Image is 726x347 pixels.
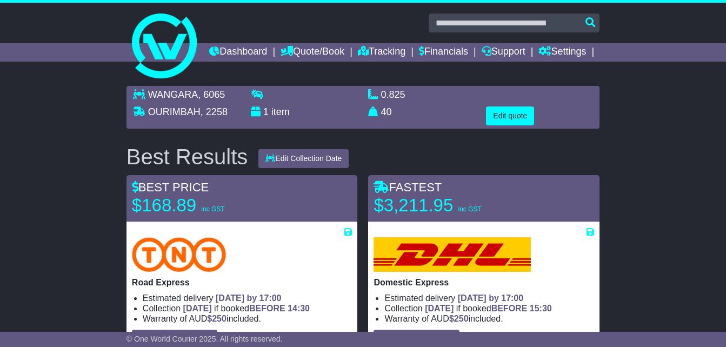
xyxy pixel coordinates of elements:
span: 250 [212,314,227,323]
span: item [271,106,290,117]
li: Warranty of AUD included. [384,313,594,324]
span: 14:30 [288,304,310,313]
div: Best Results [121,145,254,169]
span: , 2258 [201,106,228,117]
li: Collection [143,303,352,313]
span: 1 [263,106,269,117]
span: 40 [381,106,392,117]
span: [DATE] [183,304,212,313]
button: Edit Collection Date [258,149,349,168]
a: Tracking [358,43,405,62]
span: $ [207,314,227,323]
img: DHL: Domestic Express [374,237,530,272]
p: $168.89 [132,195,267,216]
span: 15:30 [530,304,552,313]
a: Quote/Book [281,43,344,62]
span: 250 [454,314,469,323]
span: inc GST [458,205,481,213]
button: Edit quote [486,106,534,125]
span: 0.825 [381,89,405,100]
span: [DATE] [425,304,454,313]
span: BEST PRICE [132,181,209,194]
li: Warranty of AUD included. [143,313,352,324]
li: Estimated delivery [384,293,594,303]
span: if booked [183,304,310,313]
span: [DATE] by 17:00 [458,293,524,303]
p: $3,211.95 [374,195,509,216]
span: BEFORE [491,304,528,313]
a: Financials [419,43,468,62]
span: $ [449,314,469,323]
li: Collection [384,303,594,313]
span: BEFORE [249,304,285,313]
li: Estimated delivery [143,293,352,303]
img: TNT Domestic: Road Express [132,237,226,272]
span: [DATE] by 17:00 [216,293,282,303]
span: , 6065 [198,89,225,100]
a: Dashboard [209,43,267,62]
span: © One World Courier 2025. All rights reserved. [126,335,283,343]
span: FASTEST [374,181,442,194]
span: OURIMBAH [148,106,201,117]
a: Support [482,43,525,62]
p: Road Express [132,277,352,288]
span: WANGARA [148,89,198,100]
span: if booked [425,304,551,313]
a: Settings [538,43,586,62]
span: inc GST [201,205,224,213]
p: Domestic Express [374,277,594,288]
